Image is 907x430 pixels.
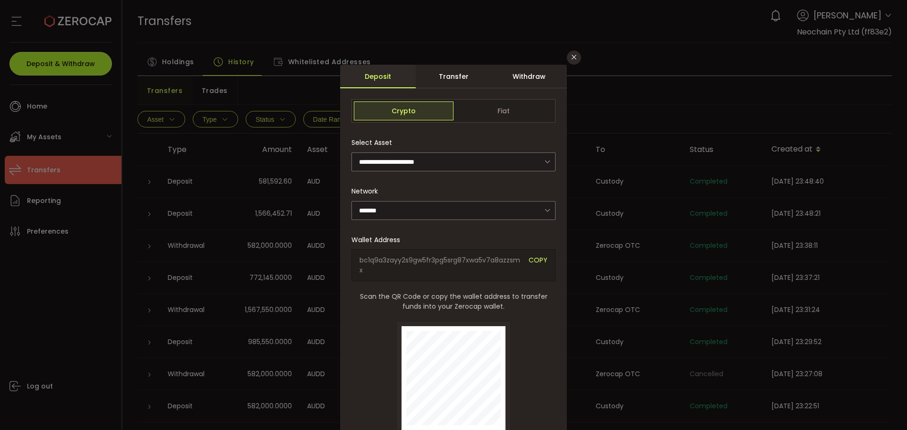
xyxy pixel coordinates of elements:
[351,235,406,245] label: Wallet Address
[453,101,553,120] span: Fiat
[354,101,453,120] span: Crypto
[567,51,581,65] button: Close
[491,65,567,88] div: Withdraw
[351,138,398,147] label: Select Asset
[416,65,491,88] div: Transfer
[340,65,416,88] div: Deposit
[860,385,907,430] iframe: Chat Widget
[359,255,522,275] span: bc1q9a3zayy2s9gw5fr3pg5srg87xwa5v7a8azzsmx
[351,186,384,196] label: Network
[351,292,556,312] span: Scan the QR Code or copy the wallet address to transfer funds into your Zerocap wallet.
[529,255,548,275] span: COPY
